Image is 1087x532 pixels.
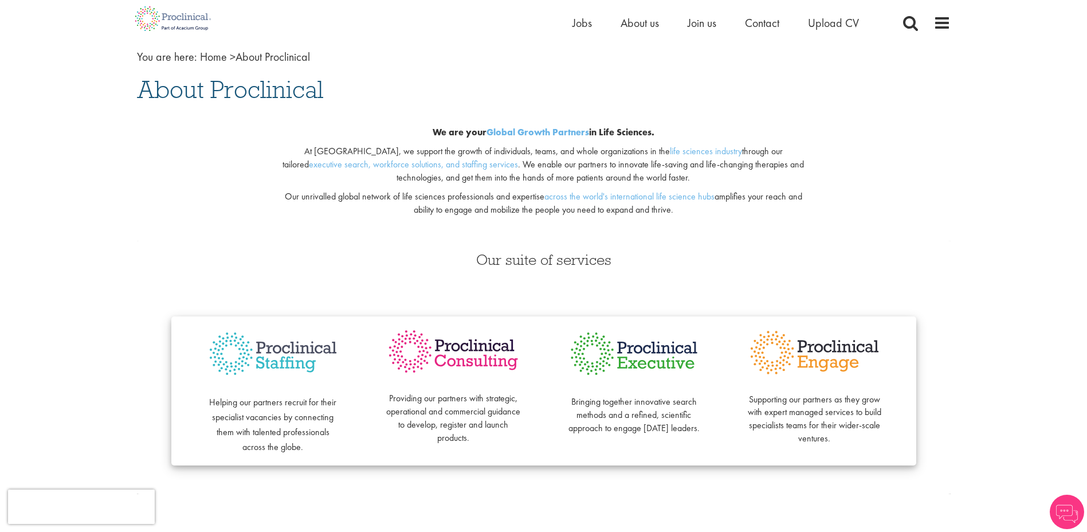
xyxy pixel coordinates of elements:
a: Join us [688,15,716,30]
p: Our unrivalled global network of life sciences professionals and expertise amplifies your reach a... [275,190,812,217]
img: Chatbot [1050,495,1084,529]
img: Proclinical Staffing [206,328,340,380]
p: At [GEOGRAPHIC_DATA], we support the growth of individuals, teams, and whole organizations in the... [275,145,812,185]
p: Bringing together innovative search methods and a refined, scientific approach to engage [DATE] l... [567,382,701,435]
a: Contact [745,15,779,30]
img: Proclinical Consulting [386,328,521,375]
a: Jobs [572,15,592,30]
a: life sciences industry [670,145,742,157]
a: Upload CV [808,15,859,30]
span: Helping our partners recruit for their specialist vacancies by connecting them with talented prof... [209,396,336,453]
span: About Proclinical [200,49,310,64]
h3: Our suite of services [137,252,951,267]
img: Proclinical Executive [567,328,701,380]
a: across the world's international life science hubs [544,190,715,202]
b: We are your in Life Sciences. [433,126,654,138]
span: You are here: [137,49,197,64]
iframe: reCAPTCHA [8,490,155,524]
a: executive search, workforce solutions, and staffing services [309,158,518,170]
img: Proclinical Engage [747,328,882,377]
a: breadcrumb link to Home [200,49,227,64]
p: Providing our partners with strategic, operational and commercial guidance to develop, register a... [386,380,521,445]
a: About us [621,15,659,30]
p: Supporting our partners as they grow with expert managed services to build specialists teams for ... [747,380,882,445]
a: Global Growth Partners [486,126,589,138]
span: > [230,49,236,64]
span: About Proclinical [137,74,323,105]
